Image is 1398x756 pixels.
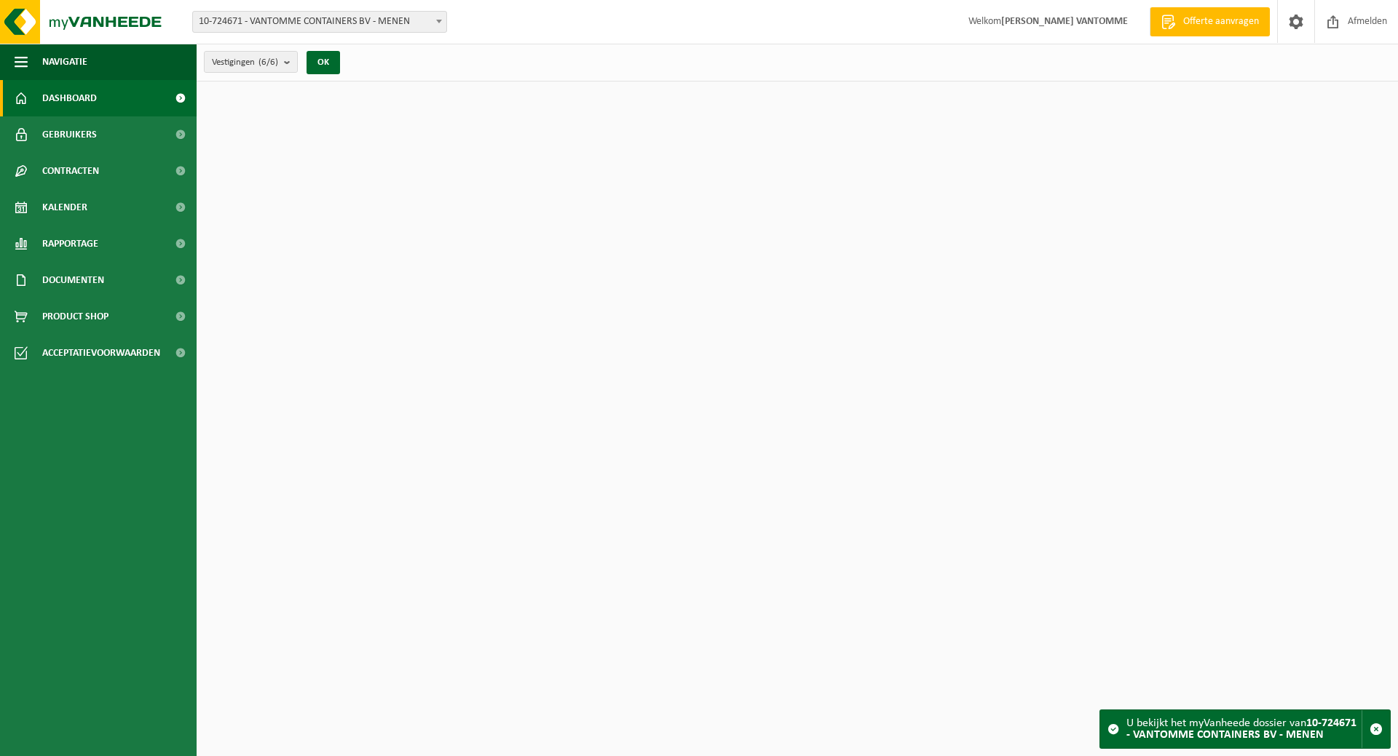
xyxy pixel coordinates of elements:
count: (6/6) [258,57,278,67]
span: Product Shop [42,298,108,335]
span: Acceptatievoorwaarden [42,335,160,371]
strong: [PERSON_NAME] VANTOMME [1001,16,1128,27]
span: 10-724671 - VANTOMME CONTAINERS BV - MENEN [193,12,446,32]
div: U bekijkt het myVanheede dossier van [1126,710,1362,748]
span: Vestigingen [212,52,278,73]
span: Dashboard [42,80,97,116]
span: Rapportage [42,226,98,262]
button: OK [307,51,340,74]
span: Contracten [42,153,99,189]
span: Kalender [42,189,87,226]
span: 10-724671 - VANTOMME CONTAINERS BV - MENEN [192,11,447,33]
span: Gebruikers [42,116,97,153]
strong: 10-724671 - VANTOMME CONTAINERS BV - MENEN [1126,717,1356,741]
a: Offerte aanvragen [1150,7,1270,36]
span: Offerte aanvragen [1180,15,1263,29]
span: Documenten [42,262,104,298]
span: Navigatie [42,44,87,80]
button: Vestigingen(6/6) [204,51,298,73]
